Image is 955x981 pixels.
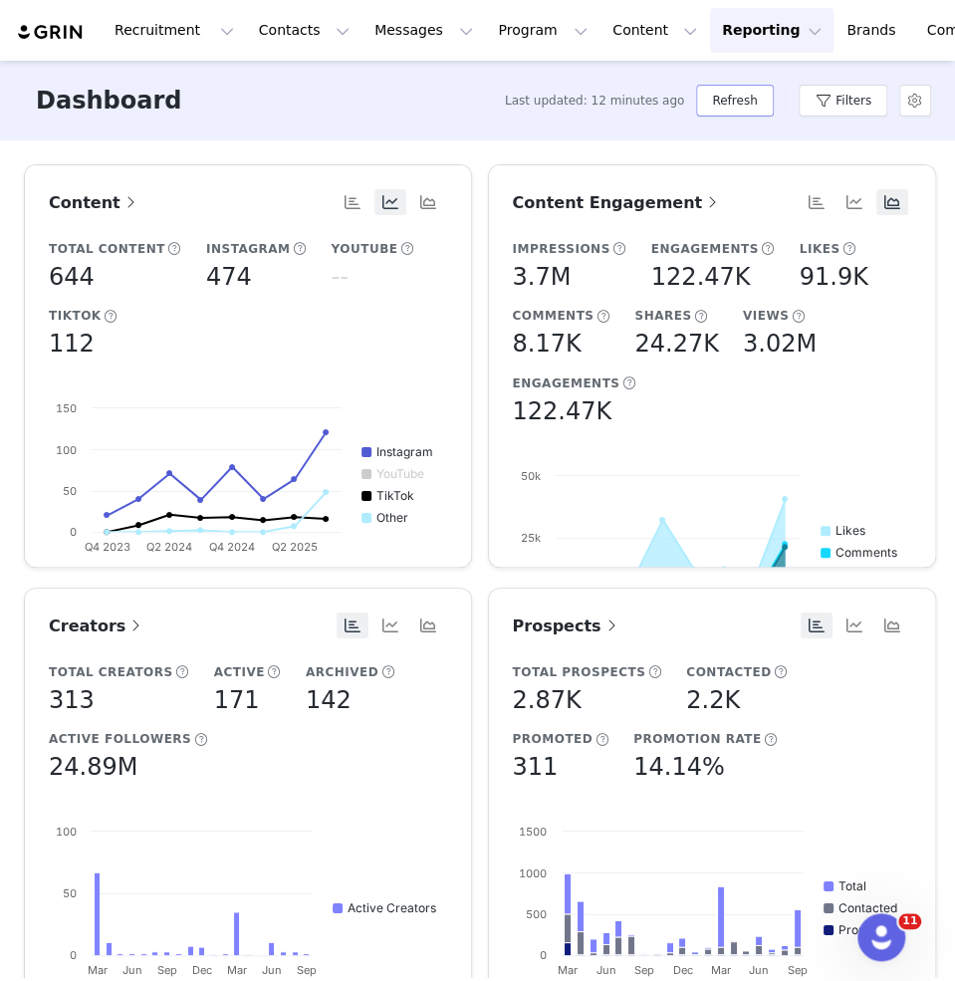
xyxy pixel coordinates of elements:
[486,8,599,53] button: Program
[376,466,424,481] text: YouTube
[49,682,95,718] h5: 313
[88,963,108,977] text: Mar
[838,900,897,915] text: Contacted
[743,307,789,325] h5: Views
[526,907,547,921] text: 500
[70,948,77,962] text: 0
[710,963,730,977] text: Mar
[49,193,140,212] span: Content
[56,443,77,457] text: 100
[376,488,414,503] text: TikTok
[600,8,709,53] button: Content
[192,963,212,977] text: Dec
[157,963,177,977] text: Sep
[513,393,612,429] h5: 122.47K
[787,963,807,977] text: Sep
[49,749,137,785] h5: 24.89M
[49,613,145,638] a: Creators
[247,8,361,53] button: Contacts
[651,259,751,295] h5: 122.47K
[513,190,723,215] a: Content Engagement
[521,531,541,545] text: 25k
[56,401,77,415] text: 150
[505,92,684,110] span: Last updated: 12 minutes ago
[36,83,181,119] h3: Dashboard
[686,682,740,718] h5: 2.2K
[519,866,547,880] text: 1000
[16,23,86,42] img: grin logo
[331,259,348,295] h5: --
[836,545,897,560] text: Comments
[262,963,282,977] text: Jun
[49,307,102,325] h5: TikTok
[857,913,905,961] iframe: Intercom live chat
[835,8,913,53] a: Brands
[710,8,834,53] button: Reporting
[558,963,578,977] text: Mar
[362,8,485,53] button: Messages
[306,663,378,681] h5: Archived
[836,567,875,582] text: Shares
[749,963,769,977] text: Jun
[49,259,95,295] h5: 644
[633,730,761,748] h5: Promotion Rate
[214,682,260,718] h5: 171
[376,444,433,459] text: Instagram
[206,259,252,295] h5: 474
[634,963,654,977] text: Sep
[513,240,610,258] h5: Impressions
[49,663,173,681] h5: Total Creators
[214,663,265,681] h5: Active
[49,730,191,748] h5: Active Followers
[122,963,142,977] text: Jun
[634,326,718,362] h5: 24.27K
[209,540,255,554] text: Q4 2024
[513,259,572,295] h5: 3.7M
[513,749,559,785] h5: 311
[513,374,620,392] h5: Engagements
[743,326,817,362] h5: 3.02M
[103,8,246,53] button: Recruitment
[348,900,436,915] text: Active Creators
[672,963,692,977] text: Dec
[696,85,773,117] button: Refresh
[56,825,77,839] text: 100
[838,922,894,937] text: Promoted
[836,523,865,538] text: Likes
[513,326,582,362] h5: 8.17K
[519,825,547,839] text: 1500
[800,240,840,258] h5: Likes
[70,525,77,539] text: 0
[634,307,691,325] h5: Shares
[297,963,317,977] text: Sep
[306,682,352,718] h5: 142
[227,963,247,977] text: Mar
[596,963,615,977] text: Jun
[49,616,145,635] span: Creators
[49,240,165,258] h5: Total Content
[651,240,759,258] h5: Engagements
[63,484,77,498] text: 50
[838,878,866,893] text: Total
[63,886,77,900] text: 50
[513,193,723,212] span: Content Engagement
[146,540,192,554] text: Q2 2024
[206,240,291,258] h5: Instagram
[85,540,130,554] text: Q4 2023
[540,948,547,962] text: 0
[800,259,868,295] h5: 91.9K
[331,240,397,258] h5: YouTube
[633,749,725,785] h5: 14.14%
[513,730,594,748] h5: Promoted
[272,540,318,554] text: Q2 2025
[521,469,541,483] text: 50k
[686,663,771,681] h5: Contacted
[513,616,621,635] span: Prospects
[49,190,140,215] a: Content
[898,913,921,929] span: 11
[513,613,621,638] a: Prospects
[799,85,887,117] button: Filters
[49,326,95,362] h5: 112
[513,663,646,681] h5: Total Prospects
